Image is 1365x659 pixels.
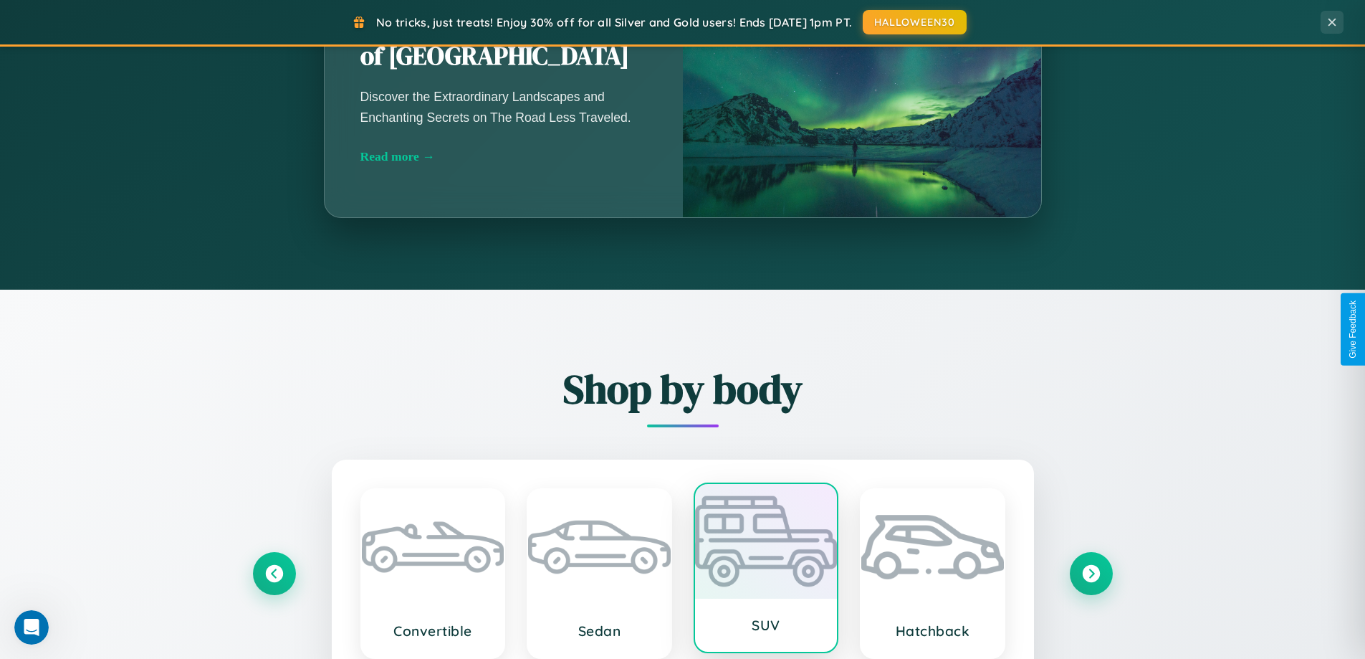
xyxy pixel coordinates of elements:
h3: Convertible [376,622,490,640]
button: HALLOWEEN30 [863,10,967,34]
iframe: Intercom live chat [14,610,49,645]
div: Give Feedback [1348,300,1358,359]
div: Read more → [360,149,647,164]
h3: Hatchback [876,622,990,640]
h3: SUV [709,617,823,634]
h2: Shop by body [253,361,1113,417]
p: Discover the Extraordinary Landscapes and Enchanting Secrets on The Road Less Traveled. [360,87,647,127]
h2: Unearthing the Mystique of [GEOGRAPHIC_DATA] [360,7,647,73]
span: No tricks, just treats! Enjoy 30% off for all Silver and Gold users! Ends [DATE] 1pm PT. [376,15,852,29]
h3: Sedan [542,622,656,640]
